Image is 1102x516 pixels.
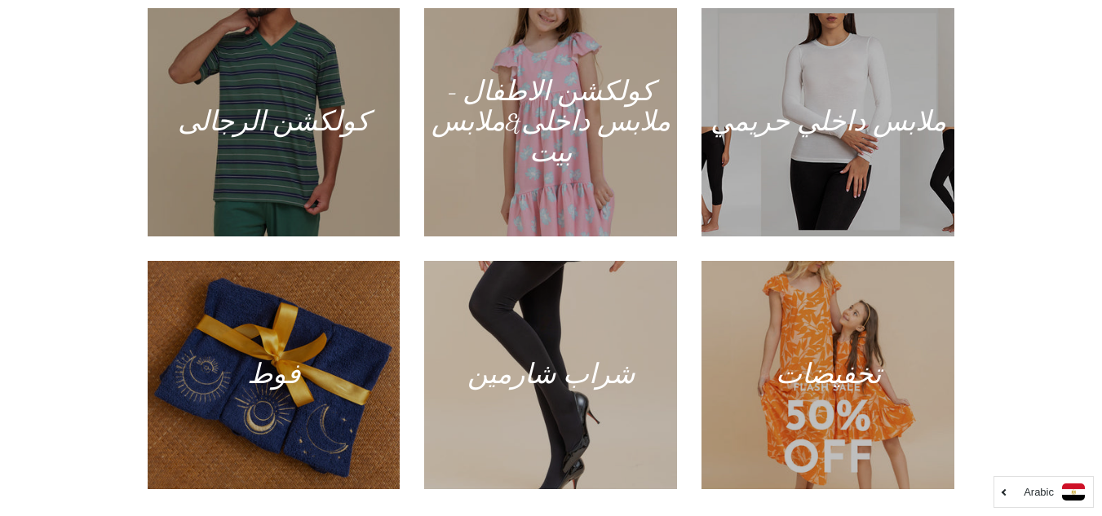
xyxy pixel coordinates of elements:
[1002,483,1085,501] a: Arabic
[1024,487,1054,497] i: Arabic
[148,8,401,236] a: كولكشن الرجالى
[148,261,401,489] a: فوط
[701,261,954,489] a: تخفيضات
[424,261,677,489] a: شراب شارمين
[701,8,954,236] a: ملابس داخلي حريمي
[424,8,677,236] a: كولكشن الاطفال - ملابس داخلى&ملابس بيت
